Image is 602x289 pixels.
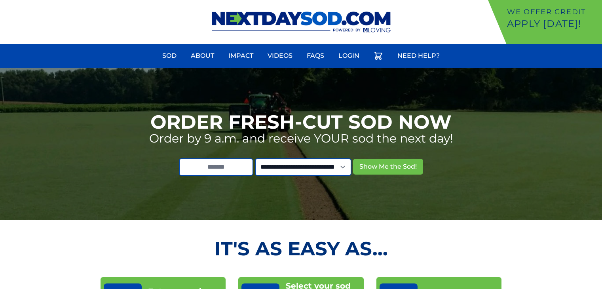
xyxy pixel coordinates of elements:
[101,239,502,258] h2: It's as Easy As...
[353,159,423,175] button: Show Me the Sod!
[224,46,258,65] a: Impact
[149,131,453,146] p: Order by 9 a.m. and receive YOUR sod the next day!
[334,46,364,65] a: Login
[263,46,297,65] a: Videos
[302,46,329,65] a: FAQs
[158,46,181,65] a: Sod
[507,6,599,17] p: We offer Credit
[150,112,452,131] h1: Order Fresh-Cut Sod Now
[507,17,599,30] p: Apply [DATE]!
[186,46,219,65] a: About
[393,46,444,65] a: Need Help?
